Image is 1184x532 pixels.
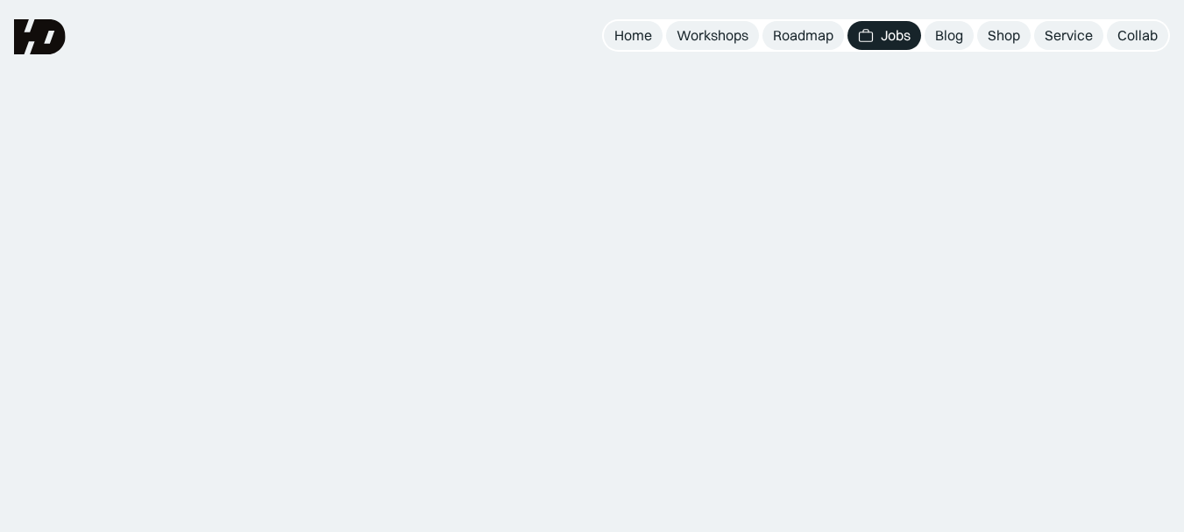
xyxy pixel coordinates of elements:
div: Onsite [718,406,753,421]
div: Posting job [PERSON_NAME] temukan talenta yang pas buat [PERSON_NAME]. [938,411,1136,455]
div: KonaKorp [347,472,402,487]
div: Full-time [659,472,707,486]
div: Full-time [659,406,707,421]
span: UIUX [321,125,475,209]
div: Featured [549,393,592,403]
div: · [709,406,716,421]
a: Workshops [666,21,759,50]
div: [GEOGRAPHIC_DATA] [763,406,885,421]
div: · [755,406,762,421]
img: Job Image [300,452,337,489]
a: Job ImageUI DesignerFeaturedKonaKorp[DATE]Full-time·Onsite·[GEOGRAPHIC_DATA] [286,438,899,504]
div: Featured [432,458,476,469]
div: [DATE] [846,390,885,405]
div: Post Job [938,383,1007,404]
div: Roadmap [773,26,833,45]
div: KonaKorp [347,407,402,422]
div: · [755,472,762,486]
a: Shop [977,21,1031,50]
div: Blog [935,26,963,45]
div: [GEOGRAPHIC_DATA] [763,472,885,486]
a: Job Image3D & Motion Graphic DesignerFeaturedKonaKorp[DATE]Full-time·Onsite·[GEOGRAPHIC_DATA] [286,372,899,438]
a: Blog [925,21,974,50]
div: Home [614,26,652,45]
div: UI Designer [347,455,420,473]
div: Shop [988,26,1020,45]
div: Collab [1117,26,1158,45]
img: Job Image [300,387,337,423]
div: Service [1045,26,1093,45]
a: Home [604,21,663,50]
div: [DATE] [846,456,885,471]
a: Roadmap [762,21,844,50]
div: Onsite [718,472,753,486]
div: · [709,472,716,486]
a: Post a job [938,476,1136,506]
a: Jobs [847,21,921,50]
div: Featured [286,344,348,359]
div: 3D & Motion Graphic Designer [347,389,536,408]
a: Collab [1107,21,1168,50]
div: Jobs [881,26,911,45]
div: Post a job [997,484,1050,499]
div: Workshops [677,26,748,45]
a: Service [1034,21,1103,50]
